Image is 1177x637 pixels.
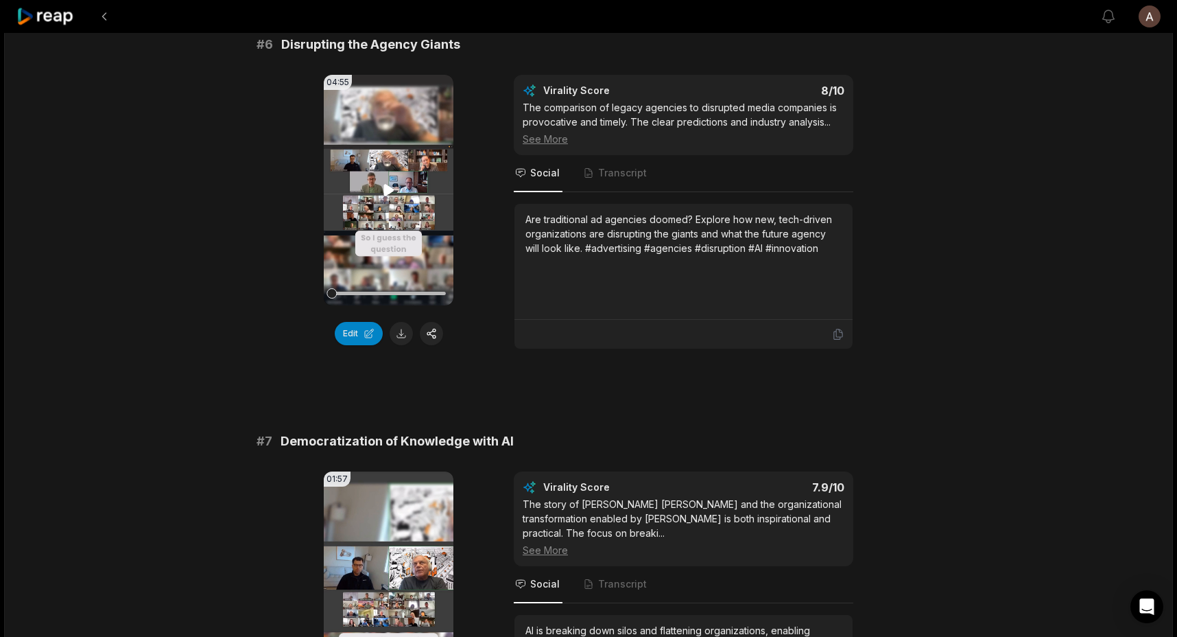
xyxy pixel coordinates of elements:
[523,497,844,557] div: The story of [PERSON_NAME] [PERSON_NAME] and the organizational transformation enabled by [PERSON...
[598,577,647,591] span: Transcript
[698,480,845,494] div: 7.9 /10
[523,100,844,146] div: The comparison of legacy agencies to disrupted media companies is provocative and timely. The cle...
[530,577,560,591] span: Social
[598,166,647,180] span: Transcript
[281,432,514,451] span: Democratization of Knowledge with AI
[543,84,691,97] div: Virality Score
[514,566,853,603] nav: Tabs
[281,35,460,54] span: Disrupting the Agency Giants
[324,75,453,305] video: Your browser does not support mp4 format.
[530,166,560,180] span: Social
[523,543,844,557] div: See More
[543,480,691,494] div: Virality Score
[257,432,272,451] span: # 7
[523,132,844,146] div: See More
[514,155,853,192] nav: Tabs
[335,322,383,345] button: Edit
[698,84,845,97] div: 8 /10
[1130,590,1163,623] div: Open Intercom Messenger
[525,212,842,255] div: Are traditional ad agencies doomed? Explore how new, tech-driven organizations are disrupting the...
[257,35,273,54] span: # 6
